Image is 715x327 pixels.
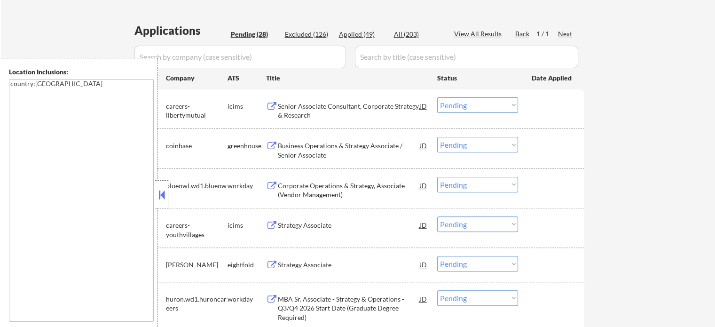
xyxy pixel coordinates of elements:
[437,69,518,86] div: Status
[515,29,530,39] div: Back
[228,221,266,230] div: icims
[134,25,228,36] div: Applications
[278,181,420,199] div: Corporate Operations & Strategy, Associate (Vendor Management)
[394,30,441,39] div: All (203)
[532,73,573,83] div: Date Applied
[266,73,428,83] div: Title
[228,181,266,191] div: workday
[278,260,420,270] div: Strategy Associate
[419,216,428,233] div: JD
[419,137,428,154] div: JD
[278,141,420,160] div: Business Operations & Strategy Associate / Senior Associate
[228,141,266,151] div: greenhouse
[558,29,573,39] div: Next
[228,260,266,270] div: eightfold
[228,73,266,83] div: ATS
[285,30,332,39] div: Excluded (126)
[166,102,228,120] div: careers-libertymutual
[166,260,228,270] div: [PERSON_NAME]
[166,141,228,151] div: coinbase
[9,67,154,77] div: Location Inclusions:
[166,181,228,199] div: blueowl.wd1.blueowl
[419,177,428,194] div: JD
[278,295,420,322] div: MBA Sr. Associate - Strategy & Operations - Q3/Q4 2026 Start Date (Graduate Degree Required)
[419,256,428,273] div: JD
[134,46,346,68] input: Search by company (case sensitive)
[536,29,558,39] div: 1 / 1
[166,295,228,313] div: huron.wd1.huroncareers
[355,46,578,68] input: Search by title (case sensitive)
[231,30,278,39] div: Pending (28)
[228,295,266,304] div: workday
[166,221,228,239] div: careers-youthvillages
[419,97,428,114] div: JD
[419,290,428,307] div: JD
[278,102,420,120] div: Senior Associate Consultant, Corporate Strategy & Research
[339,30,386,39] div: Applied (49)
[454,29,504,39] div: View All Results
[166,73,228,83] div: Company
[228,102,266,111] div: icims
[278,221,420,230] div: Strategy Associate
